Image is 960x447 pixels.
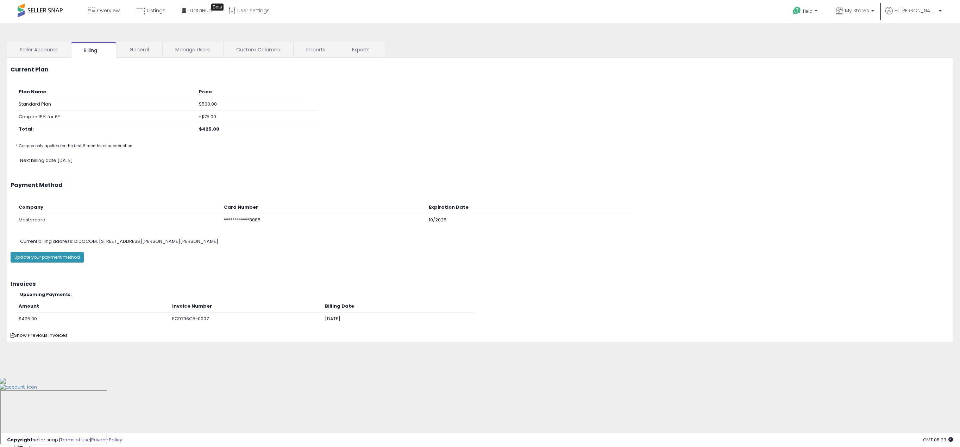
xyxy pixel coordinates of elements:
th: Invoice Number [169,300,322,313]
a: Manage Users [163,42,222,57]
td: 10/2025 [426,214,631,226]
a: Custom Columns [224,42,293,57]
td: $500.00 [196,98,296,111]
td: Standard Plan [16,98,196,111]
td: -$75.00 [196,111,296,123]
td: EC9796C5-0007 [169,313,322,325]
a: General [117,42,162,57]
td: Coupon: 15% for 6* [16,111,196,123]
h3: Invoices [11,281,949,287]
th: Price [196,86,296,98]
small: * Coupon only applies for the first 6 months of subscription [16,143,132,149]
span: Overview [97,7,120,14]
th: Card Number [221,201,426,214]
span: Help [803,8,812,14]
a: Help [787,1,824,23]
h3: Payment Method [11,182,949,188]
b: $425.00 [199,126,219,132]
a: Exports [339,42,384,57]
a: Billing [71,42,116,58]
div: Tooltip anchor [211,4,224,11]
th: Plan Name [16,86,196,98]
td: $425.00 [16,313,169,325]
b: Total: [19,126,34,132]
th: Company [16,201,221,214]
h5: Upcoming Payments: [20,292,949,297]
th: Expiration Date [426,201,631,214]
a: Hi [PERSON_NAME] [885,7,942,23]
td: Mastercard [16,214,221,226]
span: Listings [147,7,165,14]
h3: Current Plan [11,67,949,73]
a: Imports [294,42,338,57]
span: My Stores [845,7,869,14]
th: Billing Date [322,300,475,313]
span: Current billing address: [20,238,73,245]
a: Seller Accounts [7,42,70,57]
span: DataHub [190,7,212,14]
span: Show Previous Invoices [11,332,68,339]
button: Update your payment method [11,252,84,263]
span: Hi [PERSON_NAME] [895,7,937,14]
i: Get Help [792,6,801,15]
td: [DATE] [322,313,475,325]
th: Amount [16,300,169,313]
